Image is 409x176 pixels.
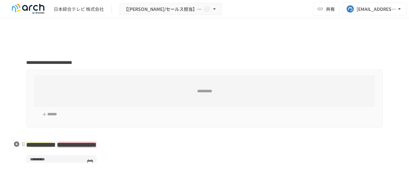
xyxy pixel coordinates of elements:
[84,157,96,169] button: Choose date, selected date is 2025年9月24日
[124,5,202,13] span: 【[PERSON_NAME]/セールス担当】日本綜合テレビ 株式会社様_初期設定サポート
[120,3,222,15] button: 【[PERSON_NAME]/セールス担当】日本綜合テレビ 株式会社様_初期設定サポート
[326,5,335,12] span: 共有
[54,6,104,12] div: 日本綜合テレビ 株式会社
[357,5,396,13] div: [EMAIL_ADDRESS][DOMAIN_NAME]
[8,4,49,14] img: logo-default@2x-9cf2c760.svg
[313,3,340,15] button: 共有
[343,3,406,15] button: [EMAIL_ADDRESS][DOMAIN_NAME]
